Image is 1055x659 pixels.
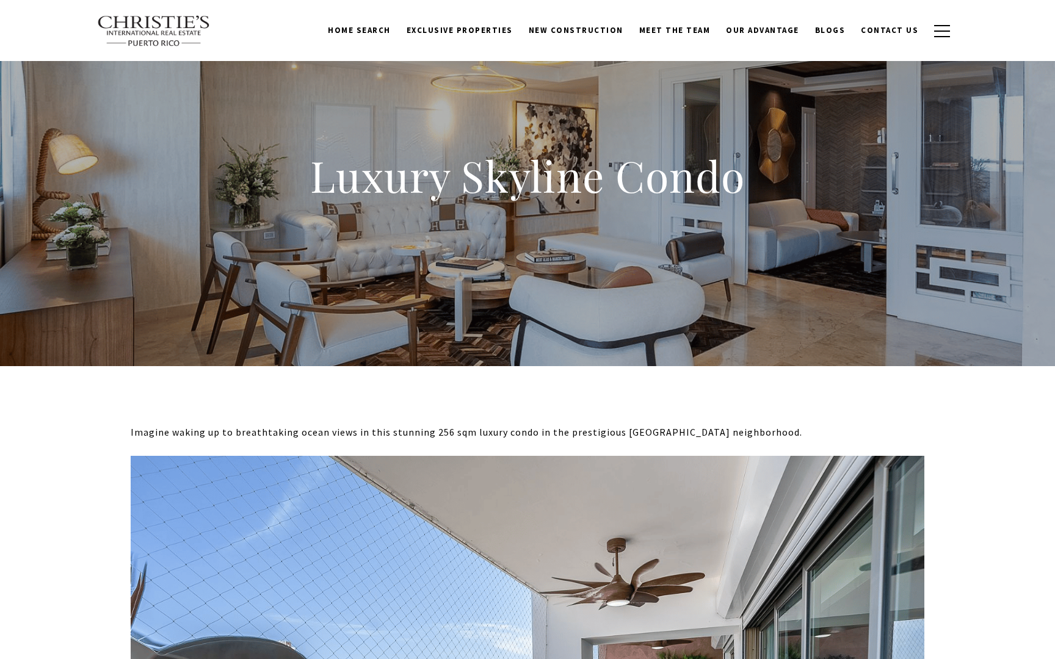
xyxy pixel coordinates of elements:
[529,25,623,35] span: New Construction
[815,25,846,35] span: Blogs
[521,19,631,42] a: New Construction
[283,149,772,203] h1: Luxury Skyline Condo
[407,25,513,35] span: Exclusive Properties
[861,25,918,35] span: Contact Us
[320,19,399,42] a: Home Search
[131,425,924,441] p: Imagine waking up to breathtaking ocean views in this stunning 256 sqm luxury condo in the presti...
[97,15,211,47] img: Christie's International Real Estate text transparent background
[726,25,799,35] span: Our Advantage
[718,19,807,42] a: Our Advantage
[631,19,719,42] a: Meet the Team
[399,19,521,42] a: Exclusive Properties
[807,19,854,42] a: Blogs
